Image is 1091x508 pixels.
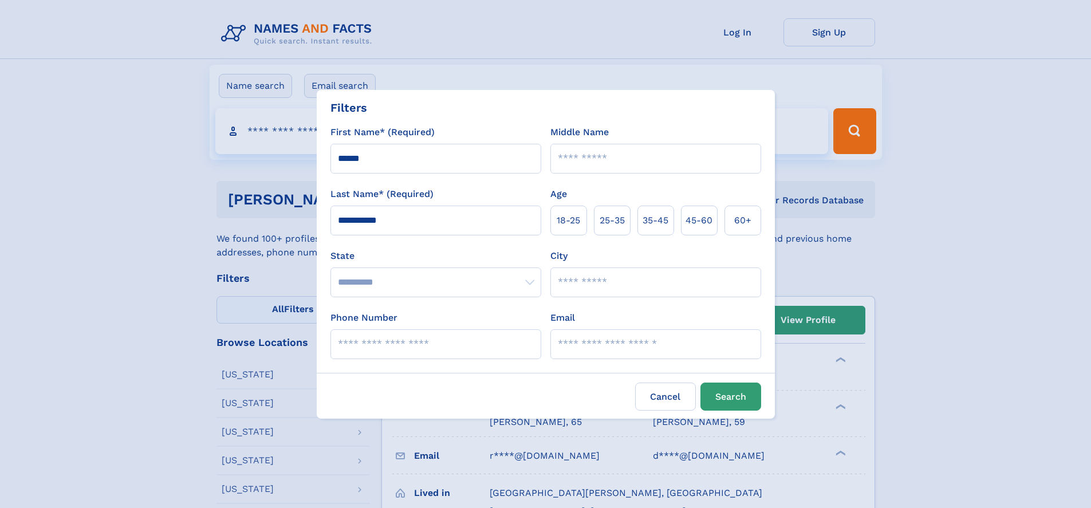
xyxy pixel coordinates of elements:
[330,187,434,201] label: Last Name* (Required)
[700,383,761,411] button: Search
[643,214,668,227] span: 35‑45
[635,383,696,411] label: Cancel
[550,125,609,139] label: Middle Name
[686,214,712,227] span: 45‑60
[330,125,435,139] label: First Name* (Required)
[550,187,567,201] label: Age
[330,311,397,325] label: Phone Number
[550,311,575,325] label: Email
[330,99,367,116] div: Filters
[557,214,580,227] span: 18‑25
[734,214,751,227] span: 60+
[550,249,568,263] label: City
[600,214,625,227] span: 25‑35
[330,249,541,263] label: State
